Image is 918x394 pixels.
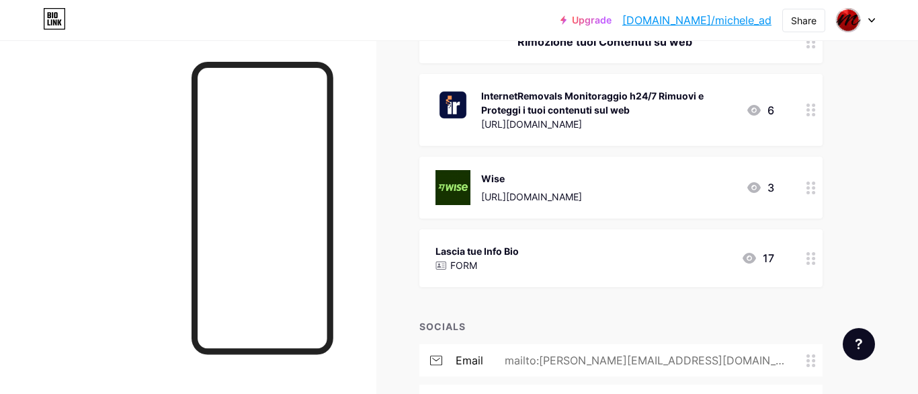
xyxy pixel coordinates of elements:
[746,180,774,196] div: 3
[741,250,774,266] div: 17
[435,34,774,50] div: Rimozione tuoi Contenuti su web
[835,7,861,33] img: michele_ad
[435,87,470,122] img: InternetRemovals Monitoraggio h24/7 Rimuovi e Proteggi i tuoi contenuti sul web
[481,171,582,186] div: Wise
[622,12,771,28] a: [DOMAIN_NAME]/michele_ad
[746,102,774,118] div: 6
[456,352,483,368] div: email
[419,319,823,333] div: SOCIALS
[435,244,519,258] div: Lascia tue Info Bio
[435,170,470,205] img: Wise
[481,89,735,117] div: InternetRemovals Monitoraggio h24/7 Rimuovi e Proteggi i tuoi contenuti sul web
[450,258,477,272] p: FORM
[481,190,582,204] div: [URL][DOMAIN_NAME]
[560,15,612,26] a: Upgrade
[481,117,735,131] div: [URL][DOMAIN_NAME]
[791,13,817,28] div: Share
[483,352,806,368] div: mailto:[PERSON_NAME][EMAIL_ADDRESS][DOMAIN_NAME]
